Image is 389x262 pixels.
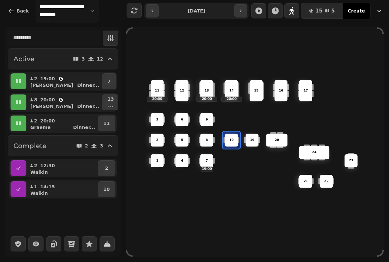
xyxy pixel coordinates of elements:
button: 114:15Walkin [28,181,97,197]
p: 7 [107,78,111,85]
span: 5 [331,8,335,13]
button: 7 [102,73,116,89]
p: 2 [85,144,88,148]
p: 11 [104,120,110,127]
button: 820:00[PERSON_NAME]Dinner... [28,94,101,110]
p: 3 [100,144,103,148]
p: 10 [229,138,234,143]
button: 219:00[PERSON_NAME]Dinner... [28,73,101,89]
button: Active312 [8,48,118,69]
p: 21 [304,179,308,184]
p: 2 [156,138,159,143]
p: 2 [34,162,38,169]
p: 16 [279,89,283,93]
p: 8 [206,138,208,143]
p: 8 [34,96,38,103]
p: 2 [34,75,38,82]
p: 12:30 [40,162,55,169]
button: 10 [98,181,115,197]
p: 2 [34,118,38,124]
p: Graeme [30,124,50,131]
button: 155 [301,3,343,19]
p: 5 [181,138,183,143]
p: 22 [324,179,328,184]
p: 10 [104,186,110,193]
p: 1 [34,183,38,190]
p: 13 [204,89,209,93]
p: Dinner ... [77,103,99,110]
p: 20:00 [40,118,55,124]
button: Complete23 [8,135,118,156]
p: 24 [312,150,316,155]
p: 19:00 [201,167,212,171]
p: 2 [105,165,108,171]
p: 1 [156,159,159,163]
p: 20:00 [40,96,55,103]
p: Walkin [30,169,48,175]
h2: Active [14,54,34,64]
p: 14 [229,89,234,93]
p: Dinner ... [77,82,99,89]
p: [PERSON_NAME] [30,82,73,89]
p: 14:15 [40,183,55,190]
p: 7 [206,159,208,163]
p: 20:00 [197,97,217,101]
span: Back [16,9,29,13]
button: 220:00GraemeDinner... [28,116,97,131]
button: Create [343,3,370,19]
p: 13 [107,96,114,102]
p: 11 [155,89,159,93]
button: 11 [98,116,115,131]
button: 212:30Walkin [28,160,97,176]
p: 17 [304,89,308,93]
h2: Complete [14,141,46,150]
p: 19 [250,138,254,143]
p: 20:00 [147,97,167,101]
p: [PERSON_NAME] [30,103,73,110]
p: 23 [349,159,353,163]
span: Create [348,9,365,13]
p: Walkin [30,190,48,196]
button: 2 [98,160,115,176]
p: ... [107,102,114,109]
p: 9 [206,118,208,122]
p: 20 [275,138,279,143]
p: 12 [97,57,103,61]
button: 13... [102,94,119,110]
p: 4 [181,159,183,163]
p: 19:00 [40,75,55,82]
p: 3 [156,118,159,122]
p: 20:00 [222,97,241,101]
p: 3 [82,57,85,61]
span: 15 [315,8,322,13]
p: 12 [180,89,184,93]
p: Dinner ... [73,124,95,131]
p: 15 [254,89,258,93]
p: 6 [181,118,183,122]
